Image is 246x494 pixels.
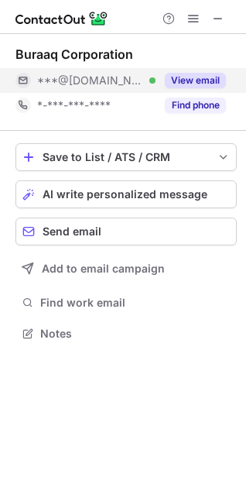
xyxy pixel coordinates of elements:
[165,73,226,88] button: Reveal Button
[15,143,237,171] button: save-profile-one-click
[15,323,237,345] button: Notes
[42,262,165,275] span: Add to email campaign
[15,218,237,245] button: Send email
[15,180,237,208] button: AI write personalized message
[40,296,231,310] span: Find work email
[15,292,237,314] button: Find work email
[165,98,226,113] button: Reveal Button
[43,225,101,238] span: Send email
[15,255,237,283] button: Add to email campaign
[43,188,207,201] span: AI write personalized message
[43,151,210,163] div: Save to List / ATS / CRM
[37,74,144,87] span: ***@[DOMAIN_NAME]
[15,9,108,28] img: ContactOut v5.3.10
[15,46,133,62] div: Buraaq Corporation
[40,327,231,341] span: Notes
